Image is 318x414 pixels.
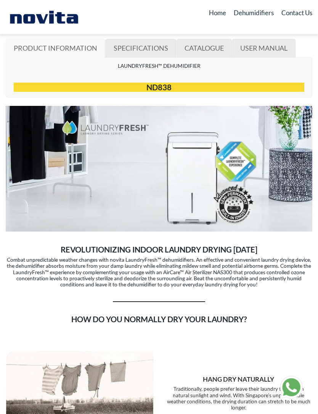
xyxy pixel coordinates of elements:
span: SPECIFICATIONS [114,44,168,52]
span: CATALOGUE [185,44,224,52]
img: Novita [6,9,82,24]
span: USER MANUAL [240,44,287,52]
span: HANG DRY NATURALLY [203,375,274,383]
a: PRODUCT INFORMATION [6,39,105,58]
strong: ND838 [146,83,172,92]
span: PRODUCT INFORMATION [14,44,97,52]
a: CATALOGUE [177,39,232,58]
span: Traditionally, people prefer leave their laundry to dry with natural sunlight and wind. With Sing... [167,386,310,411]
span: Combat unpredictable weather changes with novita LaundryFresh™ dehumidifiers. An effective and co... [7,257,311,288]
a: Home [209,6,226,20]
a: Contact Us [281,6,312,20]
a: Dehumidifiers [234,6,274,20]
a: USER MANUAL [232,39,296,58]
span: HOW DO YOU NORMALLY DRY YOUR LAUNDRY? [71,315,247,324]
span: LAUNDRYFRESH™ DEHUMIDIFIER [118,63,201,69]
a: SPECIFICATIONS [106,39,176,58]
span: REVOLUTIONIZING INDOOR LAUNDRY DRYING [DATE] [61,245,257,254]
